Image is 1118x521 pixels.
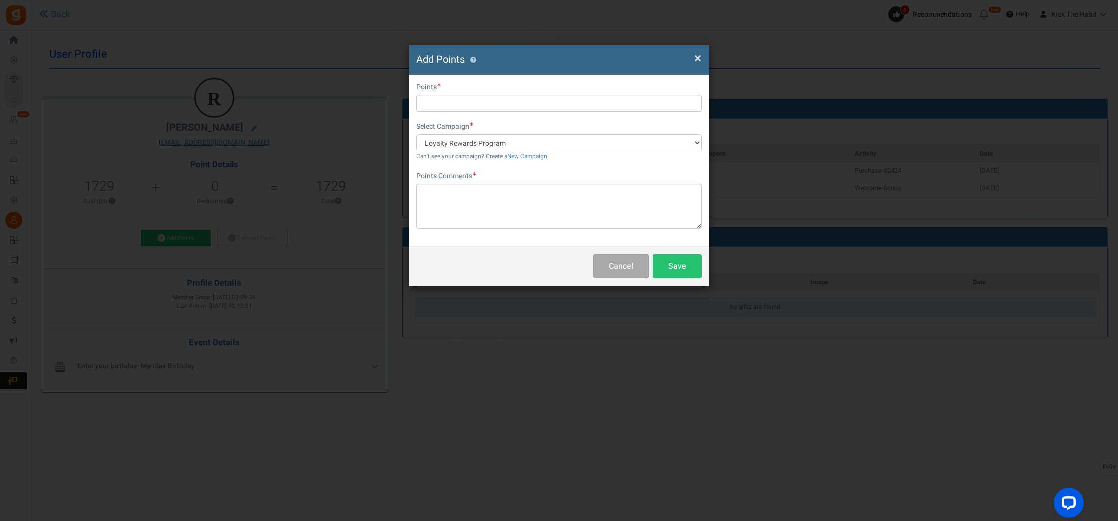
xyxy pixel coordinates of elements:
[416,152,547,161] small: Can't see your campaign? Create a
[416,52,465,67] span: Add Points
[593,254,649,278] button: Cancel
[416,122,473,132] label: Select Campaign
[694,49,701,68] span: ×
[507,152,547,161] a: New Campaign
[653,254,702,278] button: Save
[470,57,476,63] button: ?
[416,171,476,181] label: Points Comments
[416,82,441,92] label: Points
